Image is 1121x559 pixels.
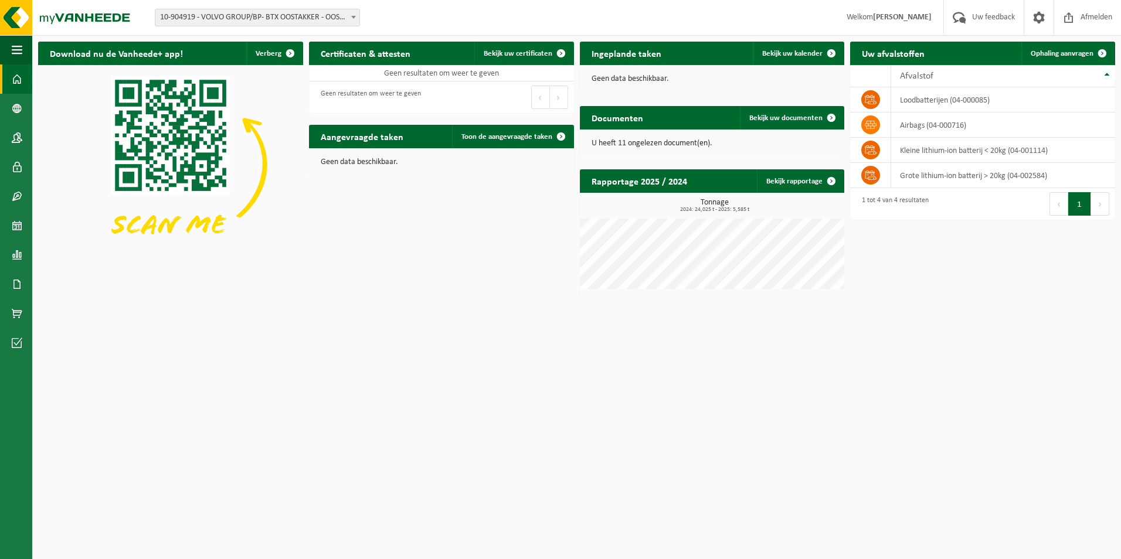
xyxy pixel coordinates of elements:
[850,42,936,64] h2: Uw afvalstoffen
[38,65,303,264] img: Download de VHEPlus App
[1068,192,1091,216] button: 1
[321,158,562,166] p: Geen data beschikbaar.
[891,87,1115,113] td: loodbatterijen (04-000085)
[749,114,823,122] span: Bekijk uw documenten
[256,50,281,57] span: Verberg
[753,42,843,65] a: Bekijk uw kalender
[484,50,552,57] span: Bekijk uw certificaten
[891,113,1115,138] td: airbags (04-000716)
[740,106,843,129] a: Bekijk uw documenten
[1091,192,1109,216] button: Next
[891,138,1115,163] td: kleine lithium-ion batterij < 20kg (04-001114)
[592,75,833,83] p: Geen data beschikbaar.
[474,42,573,65] a: Bekijk uw certificaten
[856,191,929,217] div: 1 tot 4 van 4 resultaten
[309,125,415,148] h2: Aangevraagde taken
[900,71,933,81] span: Afvalstof
[461,133,552,141] span: Toon de aangevraagde taken
[1021,42,1114,65] a: Ophaling aanvragen
[1049,192,1068,216] button: Previous
[155,9,360,26] span: 10-904919 - VOLVO GROUP/BP- BTX OOSTAKKER - OOSTAKKER
[315,84,421,110] div: Geen resultaten om weer te geven
[550,86,568,109] button: Next
[757,169,843,193] a: Bekijk rapportage
[580,169,699,192] h2: Rapportage 2025 / 2024
[580,42,673,64] h2: Ingeplande taken
[246,42,302,65] button: Verberg
[1031,50,1093,57] span: Ophaling aanvragen
[586,199,845,213] h3: Tonnage
[309,65,574,81] td: Geen resultaten om weer te geven
[586,207,845,213] span: 2024: 24,025 t - 2025: 5,585 t
[762,50,823,57] span: Bekijk uw kalender
[155,9,359,26] span: 10-904919 - VOLVO GROUP/BP- BTX OOSTAKKER - OOSTAKKER
[38,42,195,64] h2: Download nu de Vanheede+ app!
[309,42,422,64] h2: Certificaten & attesten
[873,13,932,22] strong: [PERSON_NAME]
[580,106,655,129] h2: Documenten
[592,139,833,148] p: U heeft 11 ongelezen document(en).
[531,86,550,109] button: Previous
[452,125,573,148] a: Toon de aangevraagde taken
[891,163,1115,188] td: grote lithium-ion batterij > 20kg (04-002584)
